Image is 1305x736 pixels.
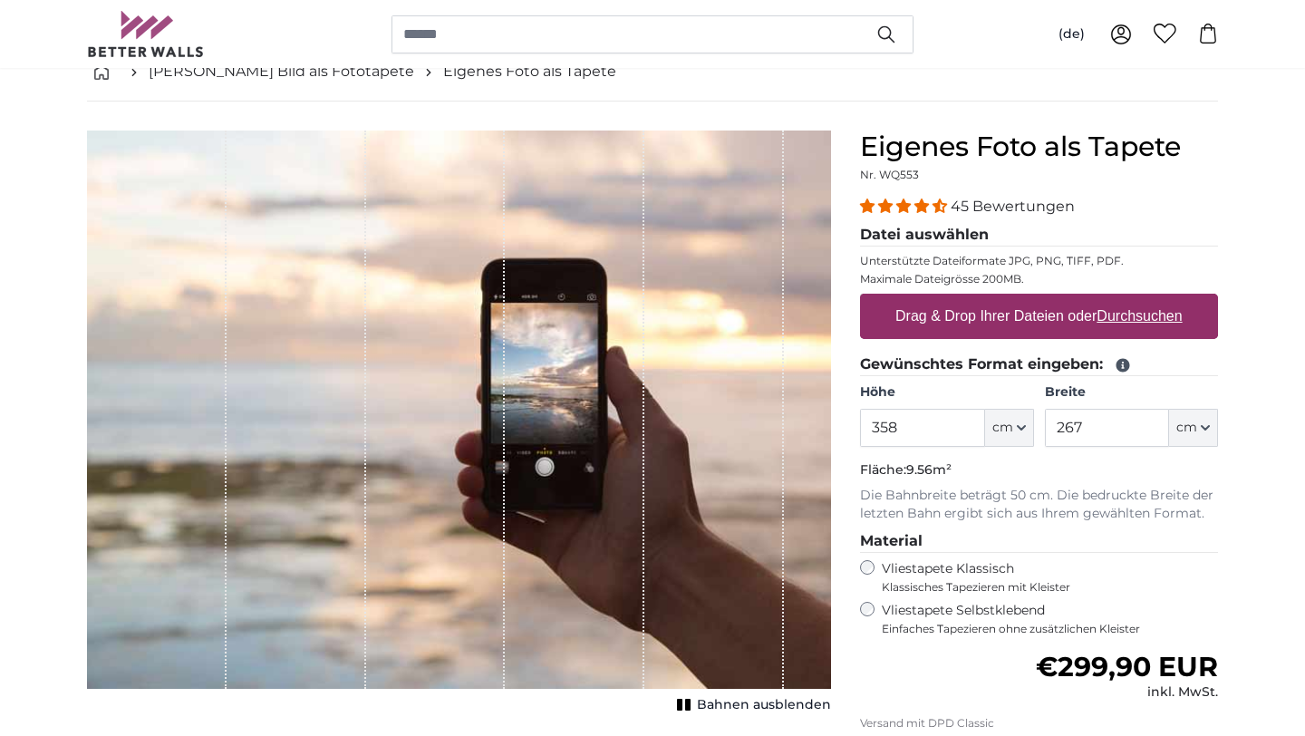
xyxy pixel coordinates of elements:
p: Fläche: [860,461,1218,479]
p: Die Bahnbreite beträgt 50 cm. Die bedruckte Breite der letzten Bahn ergibt sich aus Ihrem gewählt... [860,487,1218,523]
span: Klassisches Tapezieren mit Kleister [882,580,1203,595]
a: Eigenes Foto als Tapete [443,61,616,82]
span: cm [992,419,1013,437]
h1: Eigenes Foto als Tapete [860,131,1218,163]
img: Betterwalls [87,11,205,57]
span: cm [1176,419,1197,437]
button: Bahnen ausblenden [672,692,831,718]
span: 45 Bewertungen [951,198,1075,215]
span: €299,90 EUR [1036,650,1218,683]
legend: Material [860,530,1218,553]
label: Vliestapete Selbstklebend [882,602,1218,636]
span: Einfaches Tapezieren ohne zusätzlichen Kleister [882,622,1218,636]
div: inkl. MwSt. [1036,683,1218,702]
span: Nr. WQ553 [860,168,919,181]
label: Vliestapete Klassisch [882,560,1203,595]
a: [PERSON_NAME] Bild als Fototapete [149,61,414,82]
label: Drag & Drop Ihrer Dateien oder [888,298,1190,334]
span: 4.36 stars [860,198,951,215]
button: cm [985,409,1034,447]
p: Versand mit DPD Classic [860,716,1218,731]
div: 1 of 1 [87,131,831,718]
span: Bahnen ausblenden [697,696,831,714]
legend: Gewünschtes Format eingeben: [860,353,1218,376]
label: Höhe [860,383,1033,402]
span: 9.56m² [906,461,952,478]
nav: breadcrumbs [87,43,1218,102]
label: Breite [1045,383,1218,402]
p: Unterstützte Dateiformate JPG, PNG, TIFF, PDF. [860,254,1218,268]
button: (de) [1044,18,1099,51]
legend: Datei auswählen [860,224,1218,247]
p: Maximale Dateigrösse 200MB. [860,272,1218,286]
button: cm [1169,409,1218,447]
u: Durchsuchen [1097,308,1183,324]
